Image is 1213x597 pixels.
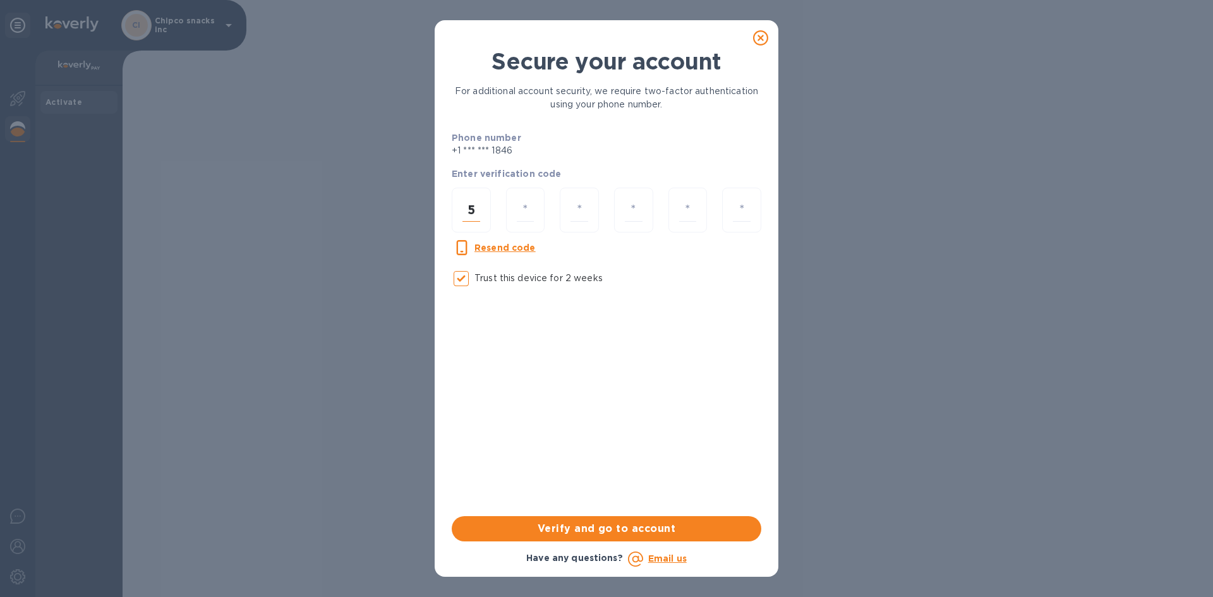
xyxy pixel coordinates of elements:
h1: Secure your account [452,48,761,75]
u: Resend code [474,243,536,253]
p: Enter verification code [452,167,761,180]
p: For additional account security, we require two-factor authentication using your phone number. [452,85,761,111]
a: Email us [648,553,687,564]
b: Have any questions? [526,553,623,563]
b: Phone number [452,133,521,143]
span: Verify and go to account [462,521,751,536]
button: Verify and go to account [452,516,761,541]
p: Trust this device for 2 weeks [474,272,603,285]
